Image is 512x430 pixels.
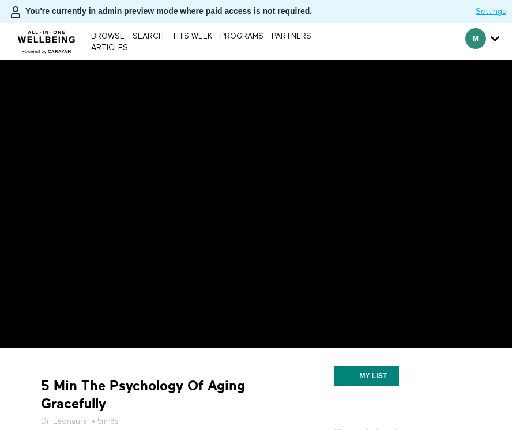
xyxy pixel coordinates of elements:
[41,416,248,427] h5: • 5m 8s
[9,5,22,19] img: person-bdfc0eaa9744423c596e6e1c01710c89950b1dff7c83b5d61d716cfd8139584f.svg
[41,377,248,413] strong: 5 Min The Psychology Of Aging Gracefully
[217,33,266,40] a: PROGRAMS
[13,22,80,55] img: CARAVAN
[41,416,87,427] a: Dr. Leonaura
[334,366,399,386] button: My list
[130,33,167,40] a: Search
[169,33,215,40] a: THIS WEEK
[88,30,348,54] nav: Primary
[269,33,314,40] a: PARTNERS
[88,33,127,40] a: Browse
[88,44,131,52] a: ARTICLES
[476,6,506,17] a: Settings
[457,23,508,60] div: Secondary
